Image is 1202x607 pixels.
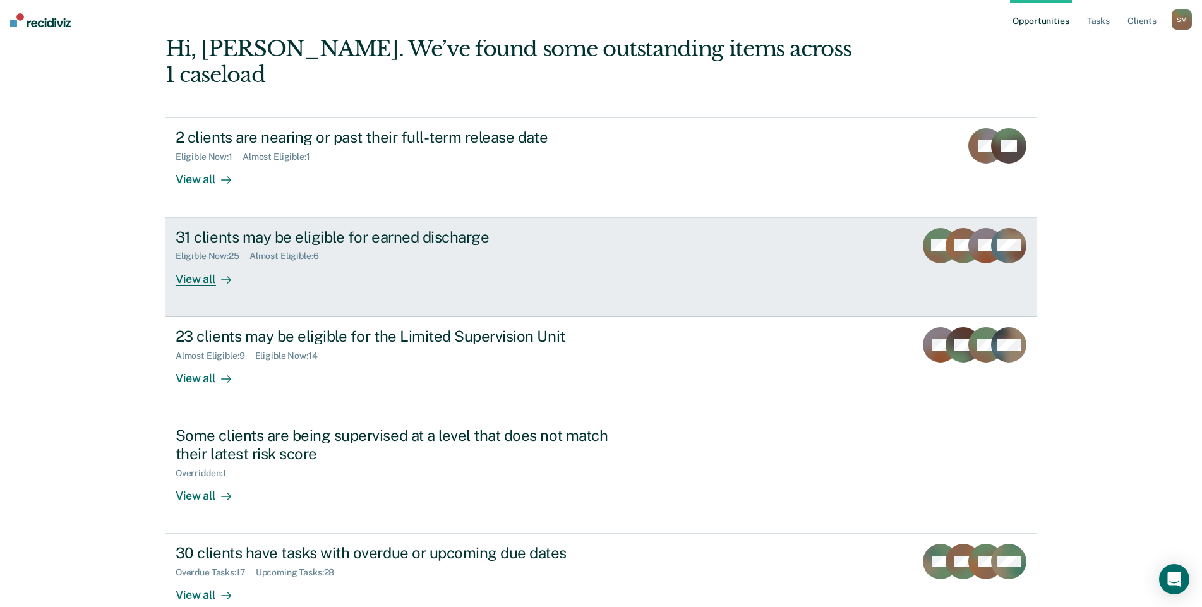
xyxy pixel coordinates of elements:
img: Recidiviz [10,13,71,27]
button: SM [1172,9,1192,30]
div: Open Intercom Messenger [1159,564,1189,594]
div: View all [176,578,246,603]
div: 2 clients are nearing or past their full-term release date [176,128,619,147]
a: 2 clients are nearing or past their full-term release dateEligible Now:1Almost Eligible:1View all [165,117,1037,217]
div: Upcoming Tasks : 28 [256,567,345,578]
a: 31 clients may be eligible for earned dischargeEligible Now:25Almost Eligible:6View all [165,218,1037,317]
div: 30 clients have tasks with overdue or upcoming due dates [176,544,619,562]
div: View all [176,478,246,503]
a: 23 clients may be eligible for the Limited Supervision UnitAlmost Eligible:9Eligible Now:14View all [165,317,1037,416]
div: Eligible Now : 1 [176,152,243,162]
div: Almost Eligible : 9 [176,351,255,361]
div: Hi, [PERSON_NAME]. We’ve found some outstanding items across 1 caseload [165,36,862,88]
div: S M [1172,9,1192,30]
a: Some clients are being supervised at a level that does not match their latest risk scoreOverridde... [165,416,1037,534]
div: View all [176,261,246,286]
div: 31 clients may be eligible for earned discharge [176,228,619,246]
div: 23 clients may be eligible for the Limited Supervision Unit [176,327,619,346]
div: Almost Eligible : 6 [249,251,329,261]
div: Overdue Tasks : 17 [176,567,256,578]
div: Eligible Now : 14 [255,351,328,361]
div: Some clients are being supervised at a level that does not match their latest risk score [176,426,619,463]
div: View all [176,162,246,187]
div: View all [176,361,246,385]
div: Overridden : 1 [176,468,236,479]
div: Eligible Now : 25 [176,251,249,261]
div: Almost Eligible : 1 [243,152,320,162]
